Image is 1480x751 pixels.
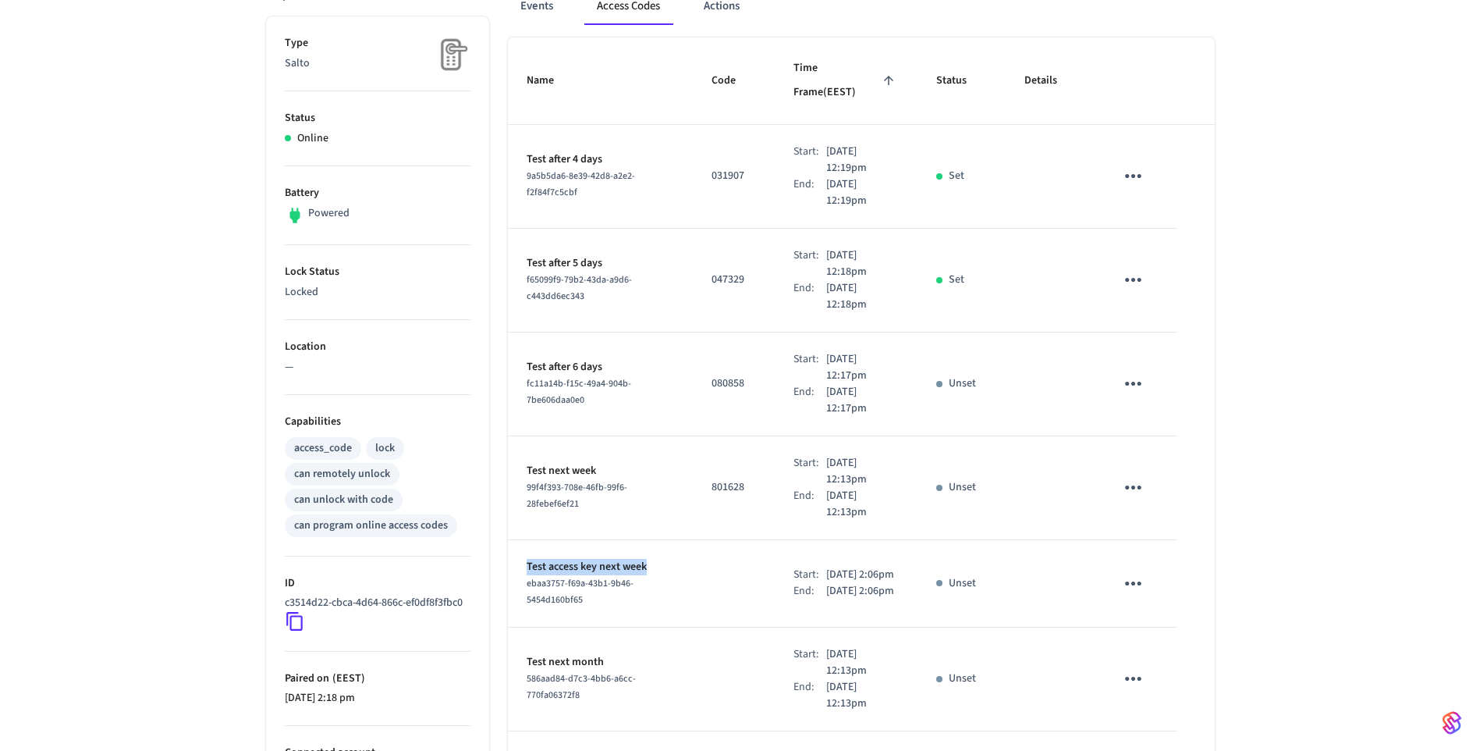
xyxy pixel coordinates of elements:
span: ebaa3757-f69a-43b1-9b46-5454d160bf65 [527,577,634,607]
span: ( EEST ) [329,671,365,686]
div: can remotely unlock [294,466,390,482]
p: [DATE] 12:18pm [826,280,899,313]
div: End: [793,679,826,712]
p: Test access key next week [527,559,675,575]
p: 801628 [712,479,756,496]
div: can unlock with code [294,492,393,508]
p: [DATE] 12:18pm [826,247,899,280]
p: 047329 [712,272,756,288]
p: [DATE] 12:13pm [826,455,899,488]
p: Powered [308,205,350,222]
div: Start: [793,247,826,280]
p: Unset [949,671,976,687]
span: Code [712,69,756,93]
p: [DATE] 12:19pm [826,144,899,176]
p: Locked [285,284,470,301]
p: Test next month [527,654,675,671]
div: End: [793,280,826,313]
p: Online [297,130,328,147]
p: Location [285,339,470,355]
p: [DATE] 12:13pm [826,646,899,679]
p: Set [949,168,964,184]
p: Test next week [527,463,675,479]
div: End: [793,583,826,600]
p: Battery [285,185,470,201]
span: Details [1024,69,1077,93]
p: — [285,359,470,375]
p: [DATE] 12:17pm [826,384,899,417]
p: [DATE] 12:17pm [826,351,899,384]
div: End: [793,176,826,209]
p: Lock Status [285,264,470,280]
div: access_code [294,440,352,457]
p: 080858 [712,375,756,392]
div: Start: [793,455,826,488]
span: 99f4f393-708e-46fb-99f6-28febef6ef21 [527,481,627,511]
p: ID [285,575,470,592]
p: Unset [949,479,976,496]
span: 586aad84-d7c3-4bb6-a6cc-770fa06372f8 [527,672,636,702]
p: Type [285,35,470,52]
img: SeamLogoGradient.69752ec5.svg [1443,710,1461,735]
span: 9a5b5da6-8e39-42d8-a2e2-f2f84f7c5cbf [527,169,635,199]
p: Test after 5 days [527,255,675,272]
span: Time Frame(EEST) [793,56,899,105]
p: [DATE] 2:06pm [826,567,894,583]
p: [DATE] 12:13pm [826,488,899,521]
p: [DATE] 12:13pm [826,679,899,712]
p: Unset [949,375,976,392]
p: [DATE] 2:18 pm [285,690,470,707]
div: Start: [793,646,826,679]
p: Capabilities [285,414,470,430]
div: can program online access codes [294,518,448,534]
span: fc11a14b-f15c-49a4-904b-7be606daa0e0 [527,377,631,407]
span: Status [936,69,987,93]
p: c3514d22-cbca-4d64-866c-ef0df8f3fbc0 [285,595,463,611]
span: Name [527,69,574,93]
div: End: [793,384,826,417]
div: End: [793,488,826,521]
p: Set [949,272,964,288]
span: f65099f9-79b2-43da-a9d6-c443dd6ec343 [527,273,632,303]
div: Start: [793,144,826,176]
p: [DATE] 12:19pm [826,176,899,209]
p: [DATE] 2:06pm [826,583,894,600]
p: Test after 6 days [527,359,675,375]
div: lock [375,440,395,457]
p: Salto [285,55,470,72]
div: Start: [793,567,826,583]
p: Status [285,110,470,126]
img: Placeholder Lock Image [431,35,470,74]
p: Test after 4 days [527,151,675,168]
p: Unset [949,575,976,592]
p: 031907 [712,168,756,184]
p: Paired on [285,671,470,687]
div: Start: [793,351,826,384]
